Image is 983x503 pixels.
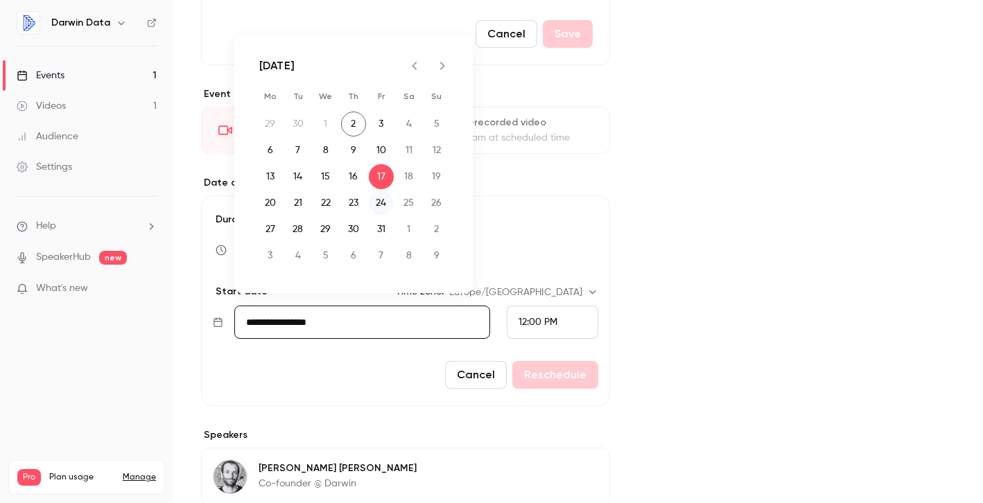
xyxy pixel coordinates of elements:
button: 10 [369,138,394,163]
div: Settings [17,160,72,174]
button: 5 [313,243,338,268]
p: [PERSON_NAME] [PERSON_NAME] [259,461,417,475]
button: Next month [428,52,456,80]
button: 19 [424,164,449,189]
div: Europe/[GEOGRAPHIC_DATA] [449,285,598,299]
label: Duration [213,213,598,227]
div: Videos [17,99,66,113]
button: 21 [286,191,311,215]
button: 24 [369,191,394,215]
span: What's new [36,281,88,296]
div: From [507,306,598,339]
span: Saturday [397,82,421,110]
span: Plan usage [49,472,114,483]
button: 8 [397,243,421,268]
span: new [99,251,127,265]
button: 30 [341,217,366,242]
button: 17 [369,164,394,189]
button: 9 [341,138,366,163]
button: 4 [286,243,311,268]
button: 15 [313,164,338,189]
button: 2 [341,112,366,136]
button: 4 [397,112,421,136]
div: Stream at scheduled time [453,131,593,145]
button: 1 [397,217,421,242]
button: 2 [424,217,449,242]
button: 6 [341,243,366,268]
span: Friday [369,82,394,110]
span: 12:00 PM [519,317,557,327]
button: 20 [258,191,283,215]
label: Speakers [201,428,610,442]
a: Manage [123,472,156,483]
button: 3 [369,112,394,136]
button: 11 [397,138,421,163]
p: Event type [201,87,610,101]
button: 9 [424,243,449,268]
button: 7 [369,243,394,268]
button: 13 [258,164,283,189]
button: 7 [286,138,311,163]
img: Darwin Data [17,12,40,34]
button: 25 [397,191,421,215]
span: Sunday [424,82,449,110]
span: Monday [258,82,283,110]
button: 5 [424,112,449,136]
p: Start date [213,285,268,299]
span: Tuesday [286,82,311,110]
button: 16 [341,164,366,189]
button: 8 [313,138,338,163]
div: Pre-recorded video [453,116,593,130]
div: Events [17,69,64,82]
button: 26 [424,191,449,215]
button: 23 [341,191,366,215]
button: 18 [397,164,421,189]
iframe: Noticeable Trigger [140,283,157,295]
button: 6 [258,138,283,163]
button: 12 [424,138,449,163]
button: 3 [258,243,283,268]
label: Date and time [201,176,610,190]
button: 22 [313,191,338,215]
a: SpeakerHub [36,250,91,265]
div: LiveGo live at scheduled time [201,107,403,154]
p: Co-founder @ Darwin [259,477,417,491]
span: Wednesday [313,82,338,110]
button: 29 [313,217,338,242]
button: 14 [286,164,311,189]
button: Cancel [445,361,507,389]
button: 27 [258,217,283,242]
button: 31 [369,217,394,242]
div: Audience [17,130,78,143]
button: Cancel [476,20,537,48]
span: Thursday [341,82,366,110]
span: Help [36,219,56,233]
img: Antoine Vallier [214,460,247,493]
div: [DATE] [259,58,295,74]
div: Pre-recorded videoStream at scheduled time [408,107,610,154]
button: 28 [286,217,311,242]
span: Pro [17,469,41,486]
li: help-dropdown-opener [17,219,157,233]
h6: Darwin Data [51,16,110,30]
